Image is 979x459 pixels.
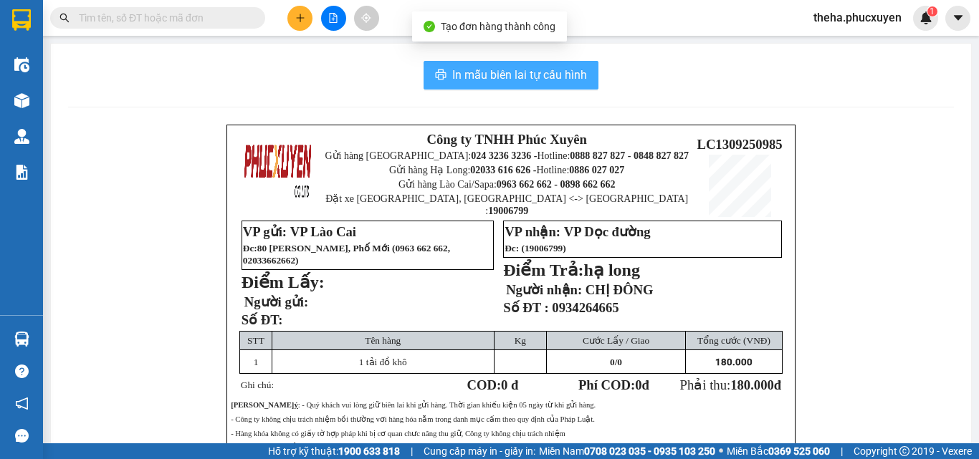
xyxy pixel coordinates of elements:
[584,261,640,279] span: hạ long
[503,300,549,315] strong: Số ĐT :
[471,150,537,161] strong: 024 3236 3236 -
[354,6,379,31] button: aim
[586,282,654,297] span: CHỊ ĐÔNG
[441,21,555,32] span: Tạo đơn hàng thành công
[243,243,450,266] span: 0963 662 662, 02033662662)
[584,445,715,457] strong: 0708 023 035 - 0935 103 250
[254,357,259,367] span: 1
[497,179,616,190] strong: 0963 662 662 - 0898 662 662
[12,9,31,31] img: logo-vxr
[14,57,29,72] img: warehouse-icon
[730,377,774,392] span: 180.000
[768,445,830,457] strong: 0369 525 060
[328,13,338,23] span: file-add
[290,224,356,239] span: VP Lào Cai
[338,445,400,457] strong: 1900 633 818
[564,224,651,239] span: VP Dọc đường
[79,10,248,26] input: Tìm tên, số ĐT hoặc mã đơn
[488,206,528,216] strong: 19006799
[424,61,598,90] button: printerIn mẫu biên lai tự cấu hình
[15,397,29,410] span: notification
[774,377,781,392] span: đ
[294,401,297,409] strong: ý
[570,150,689,161] strong: 0888 827 827 - 0848 827 827
[583,335,649,346] span: Cước Lấy / Giao
[242,273,325,291] strong: Điểm Lấy:
[899,446,909,456] span: copyright
[930,6,935,16] span: 1
[501,377,518,392] span: 0 đ
[505,224,560,239] strong: VP nhận:
[697,335,770,346] span: Tổng cước (VNĐ)
[920,11,932,24] img: icon-new-feature
[398,179,616,190] span: Gửi hàng Lào Cai/Sapa:
[952,11,965,24] span: caret-down
[715,357,753,367] span: 180.000
[506,282,582,297] strong: Người nhận:
[231,401,294,409] strong: [PERSON_NAME]
[802,9,913,26] span: theha.phucxuyen
[503,261,583,279] strong: Điểm Trả:
[697,137,782,152] span: LC1309250985
[610,357,622,367] span: /0
[680,377,782,392] span: Phải thu:
[435,69,446,82] span: printer
[254,243,257,253] span: :
[14,93,29,108] img: warehouse-icon
[287,6,312,31] button: plus
[243,243,450,266] span: Đc 80 [PERSON_NAME], Phố Mới (
[515,335,526,346] span: Kg
[927,6,937,16] sup: 1
[15,364,29,378] span: question-circle
[424,21,435,32] span: check-circle
[452,66,587,84] span: In mẫu biên lai tự cấu hình
[15,429,29,443] span: message
[525,243,566,253] span: 19006799)
[470,165,536,175] strong: 02033 616 626 -
[325,193,688,216] span: Đặt xe [GEOGRAPHIC_DATA], [GEOGRAPHIC_DATA] <-> [GEOGRAPHIC_DATA] :
[389,165,624,175] span: Gửi hàng Hạ Long: Hotline:
[467,377,518,392] strong: COD:
[231,430,565,438] span: - Hàng khóa không có giấy tờ hợp pháp khi bị cơ quan chưc năng thu giữ, Công ty không chịu trách ...
[231,401,596,409] span: : - Quý khách vui lòng giữ biên lai khi gửi hàng. Thời gian khiếu kiện 05 ngày từ khi gửi hàng.
[241,380,274,390] span: Ghi chú:
[841,443,843,459] span: |
[295,13,305,23] span: plus
[426,132,587,147] strong: Công ty TNHH Phúc Xuyên
[424,443,535,459] span: Cung cấp máy in - giấy in:
[231,415,595,423] span: - Công ty không chịu trách nhiệm bồi thường vơi hàng hóa nằm trong danh mục cấm theo quy định của...
[719,448,723,454] span: ⚪️
[247,335,264,346] span: STT
[578,377,649,392] strong: Phí COD: đ
[268,443,400,459] span: Hỗ trợ kỹ thuật:
[635,377,641,392] span: 0
[321,6,346,31] button: file-add
[14,332,29,347] img: warehouse-icon
[945,6,970,31] button: caret-down
[539,443,715,459] span: Miền Nam
[361,13,371,23] span: aim
[242,312,283,327] strong: Số ĐT:
[505,243,566,253] span: Đc: (
[14,129,29,144] img: warehouse-icon
[244,294,308,309] span: Người gửi:
[359,357,407,367] span: 1 tải đồ khô
[569,165,624,175] strong: 0886 027 027
[14,165,29,180] img: solution-icon
[243,135,313,205] img: logo
[610,357,615,367] span: 0
[411,443,413,459] span: |
[243,224,287,239] strong: VP gửi:
[552,300,619,315] span: 0934264665
[59,13,70,23] span: search
[365,335,401,346] span: Tên hàng
[325,150,689,161] span: Gửi hàng [GEOGRAPHIC_DATA]: Hotline:
[727,443,830,459] span: Miền Bắc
